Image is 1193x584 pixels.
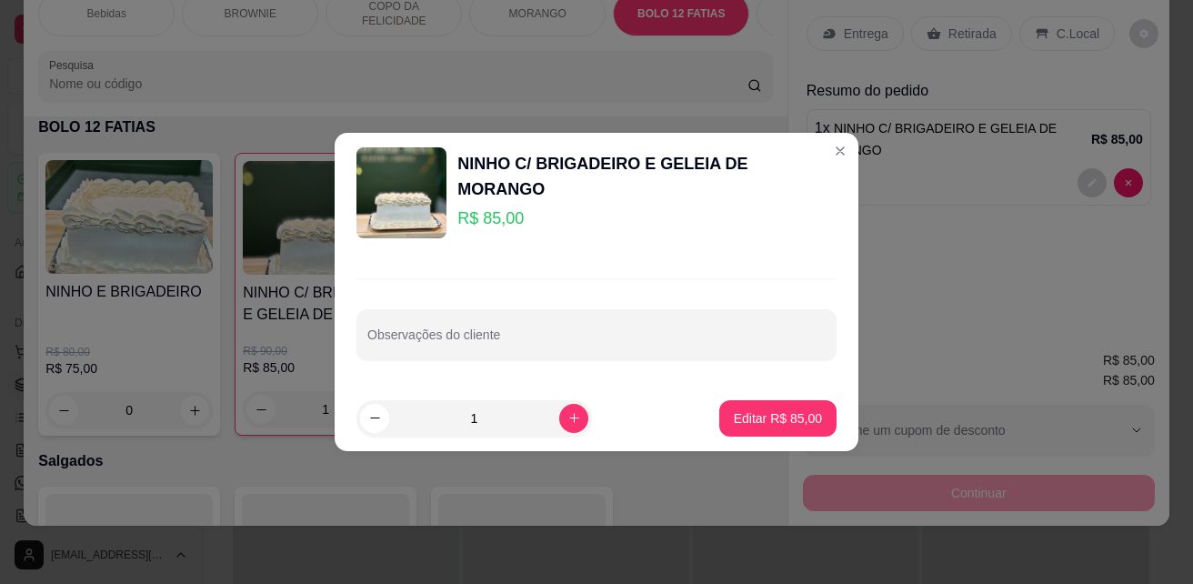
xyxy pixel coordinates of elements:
[457,206,837,231] p: R$ 85,00
[826,136,855,166] button: Close
[367,333,826,351] input: Observações do cliente
[734,409,822,428] p: Editar R$ 85,00
[356,147,446,237] img: product-image
[360,404,389,433] button: decrease-product-quantity
[559,404,588,433] button: increase-product-quantity
[457,151,837,202] div: NINHO C/ BRIGADEIRO E GELEIA DE MORANGO
[719,400,837,437] button: Editar R$ 85,00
